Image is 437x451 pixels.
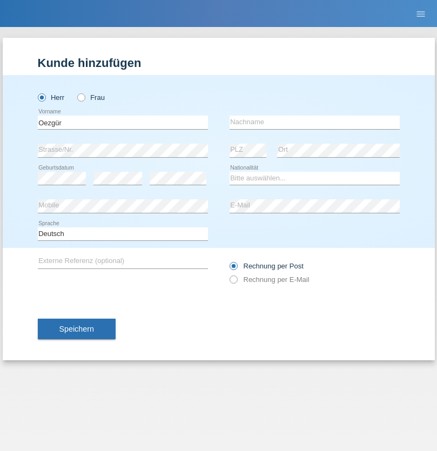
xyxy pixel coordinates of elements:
[38,319,116,339] button: Speichern
[230,262,304,270] label: Rechnung per Post
[59,325,94,333] span: Speichern
[230,275,310,284] label: Rechnung per E-Mail
[415,9,426,19] i: menu
[230,275,237,289] input: Rechnung per E-Mail
[230,262,237,275] input: Rechnung per Post
[38,56,400,70] h1: Kunde hinzufügen
[38,93,65,102] label: Herr
[410,10,432,17] a: menu
[38,93,45,100] input: Herr
[77,93,84,100] input: Frau
[77,93,105,102] label: Frau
